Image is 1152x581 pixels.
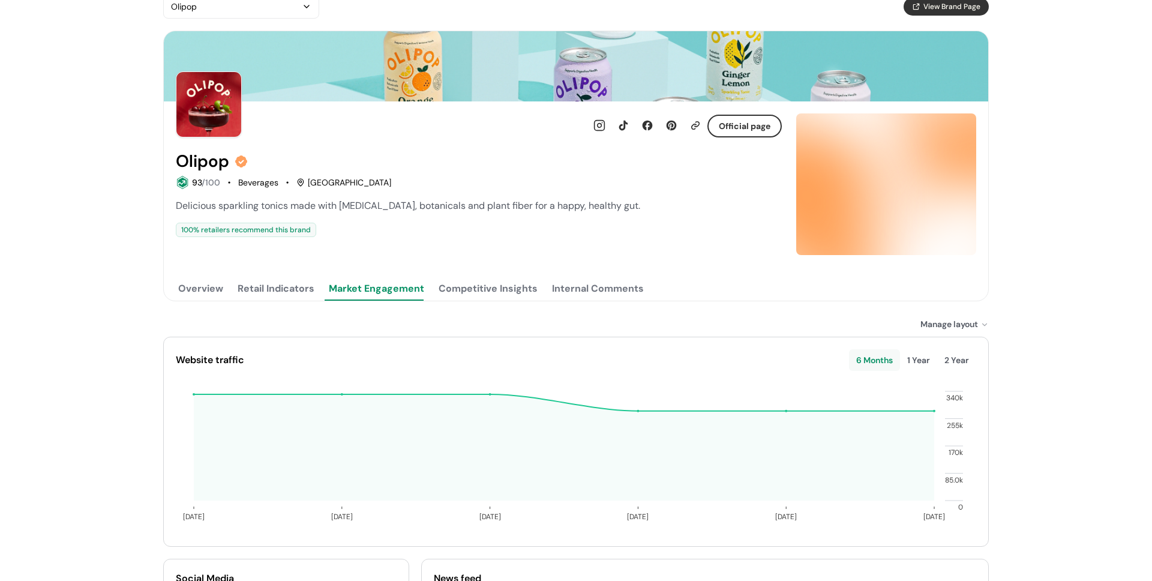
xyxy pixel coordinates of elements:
[192,177,202,188] span: 93
[176,199,640,212] span: Delicious sparkling tonics made with [MEDICAL_DATA], botanicals and plant fiber for a happy, heal...
[183,512,205,522] tspan: [DATE]
[947,421,963,430] text: 255k
[238,176,278,189] div: Beverages
[326,277,427,301] button: Market Engagement
[707,115,782,137] button: Official page
[436,277,540,301] button: Competitive Insights
[945,475,963,485] text: 85.0k
[949,448,963,457] text: 170k
[923,512,945,522] tspan: [DATE]
[296,176,391,189] div: [GEOGRAPHIC_DATA]
[202,177,220,188] span: /100
[849,349,900,371] div: 6 Months
[627,512,649,522] tspan: [DATE]
[331,512,353,522] tspan: [DATE]
[958,502,963,512] text: 0
[796,113,976,255] div: Carousel
[235,277,317,301] button: Retail Indicators
[479,512,501,522] tspan: [DATE]
[164,31,988,101] img: Brand cover image
[176,223,316,237] div: 100 % retailers recommend this brand
[900,349,937,371] div: 1 Year
[923,1,980,12] span: View Brand Page
[937,349,976,371] div: 2 Year
[946,393,963,403] text: 340k
[796,113,976,255] div: Slide 1
[775,512,797,522] tspan: [DATE]
[176,277,226,301] button: Overview
[176,353,849,367] div: Website traffic
[176,152,229,171] h2: Olipop
[796,113,976,255] img: Slide 0
[176,71,242,137] img: Brand Photo
[920,318,989,331] div: Manage layout
[552,281,644,296] div: Internal Comments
